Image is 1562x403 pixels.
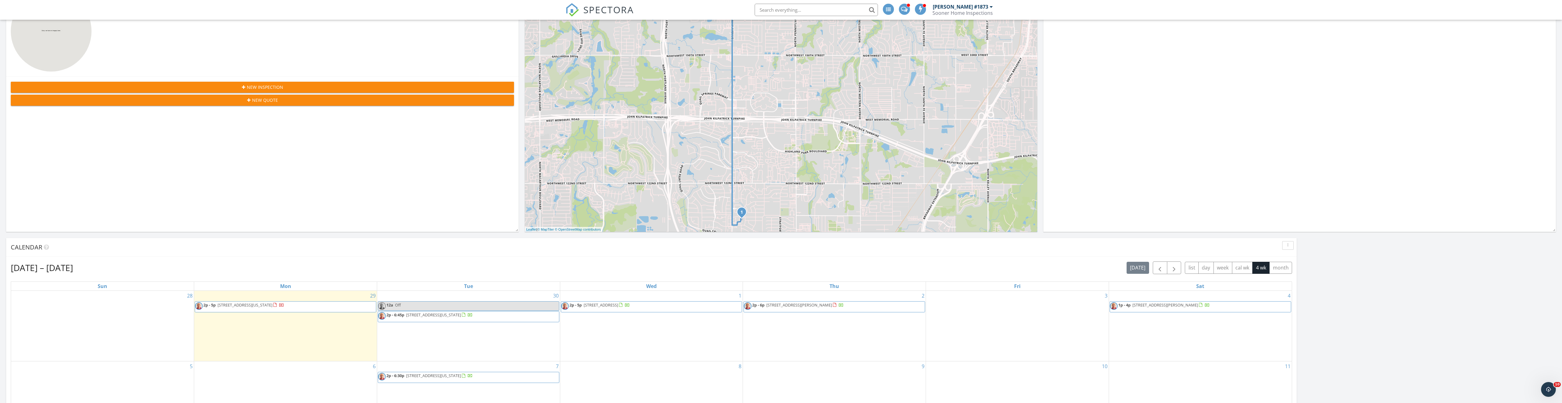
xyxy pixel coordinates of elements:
[752,302,844,308] a: 2p - 6p [STREET_ADDRESS][PERSON_NAME]
[406,312,461,318] span: [STREET_ADDRESS][US_STATE]
[525,227,602,232] div: |
[1185,262,1199,274] button: list
[247,84,283,90] span: New Inspection
[96,282,108,290] a: Sunday
[555,361,560,371] a: Go to October 7, 2025
[737,361,743,371] a: Go to October 8, 2025
[194,291,377,361] td: Go to September 29, 2025
[565,3,579,17] img: The Best Home Inspection Software - Spectora
[561,301,742,312] a: 2p - 5p [STREET_ADDRESS]
[386,373,473,378] a: 2p - 6:30p [STREET_ADDRESS][US_STATE]
[186,291,194,301] a: Go to September 28, 2025
[755,4,878,16] input: Search everything...
[386,373,404,378] span: 2p - 6:30p
[1541,382,1556,397] iframe: Intercom live chat
[933,4,988,10] div: [PERSON_NAME] #1873
[828,282,840,290] a: Thursday
[11,261,73,274] h2: [DATE] – [DATE]
[920,361,926,371] a: Go to October 9, 2025
[744,301,925,312] a: 2p - 6p [STREET_ADDRESS][PERSON_NAME]
[1252,262,1270,274] button: 4 wk
[743,291,926,361] td: Go to October 2, 2025
[1110,302,1118,310] img: john_passport.jpg
[11,243,42,251] span: Calendar
[1127,262,1149,274] button: [DATE]
[744,302,752,310] img: john_passport.jpg
[561,302,569,310] img: john_passport.jpg
[1195,282,1205,290] a: Saturday
[1101,361,1109,371] a: Go to October 10, 2025
[1198,262,1214,274] button: day
[372,361,377,371] a: Go to October 6, 2025
[1110,301,1291,312] a: 1p - 4p [STREET_ADDRESS][PERSON_NAME]
[560,291,743,361] td: Go to October 1, 2025
[11,95,514,106] button: New Quote
[584,302,618,308] span: [STREET_ADDRESS]
[1554,382,1561,387] span: 10
[583,3,634,16] span: SPECTORA
[569,302,582,308] span: 2p - 5p
[1103,291,1109,301] a: Go to October 3, 2025
[1167,261,1181,274] button: Next
[1132,302,1198,308] span: [STREET_ADDRESS][PERSON_NAME]
[555,228,601,231] a: © OpenStreetMap contributors
[1109,291,1292,361] td: Go to October 4, 2025
[752,302,765,308] span: 2p - 6p
[926,291,1109,361] td: Go to October 3, 2025
[369,291,377,301] a: Go to September 29, 2025
[1287,291,1292,301] a: Go to October 4, 2025
[378,312,386,320] img: john_passport.jpg
[526,228,536,231] a: Leaflet
[1269,262,1292,274] button: month
[378,311,559,322] a: 2p - 6:45p [STREET_ADDRESS][US_STATE]
[920,291,926,301] a: Go to October 2, 2025
[218,302,272,308] span: [STREET_ADDRESS][US_STATE]
[565,8,634,21] a: SPECTORA
[1118,302,1210,308] a: 1p - 4p [STREET_ADDRESS][PERSON_NAME]
[11,291,194,361] td: Go to September 28, 2025
[395,302,401,308] span: Off
[740,210,743,215] i: 1
[742,212,745,216] div: 11406 Benttree Cir, Oklahoma City, OK 73120
[195,302,203,310] img: john_passport.jpg
[1213,262,1232,274] button: week
[279,282,292,290] a: Monday
[537,228,554,231] a: © MapTiler
[386,312,404,318] span: 2p - 6:45p
[1232,262,1253,274] button: cal wk
[1013,282,1022,290] a: Friday
[11,82,514,93] button: New Inspection
[203,302,284,308] a: 2p - 5p [STREET_ADDRESS][US_STATE]
[463,282,474,290] a: Tuesday
[378,372,559,383] a: 2p - 6:30p [STREET_ADDRESS][US_STATE]
[203,302,216,308] span: 2p - 5p
[406,373,461,378] span: [STREET_ADDRESS][US_STATE]
[189,361,194,371] a: Go to October 5, 2025
[386,312,473,318] a: 2p - 6:45p [STREET_ADDRESS][US_STATE]
[378,302,386,310] img: john_passport.jpg
[932,10,993,16] div: Sooner Home Inspections
[569,302,630,308] a: 2p - 5p [STREET_ADDRESS]
[737,291,743,301] a: Go to October 1, 2025
[1153,261,1167,274] button: Previous
[252,97,278,103] span: New Quote
[1284,361,1292,371] a: Go to October 11, 2025
[378,373,386,380] img: john_passport.jpg
[195,301,376,312] a: 2p - 5p [STREET_ADDRESS][US_STATE]
[552,291,560,301] a: Go to September 30, 2025
[386,302,393,308] span: 12a
[766,302,832,308] span: [STREET_ADDRESS][PERSON_NAME]
[1118,302,1131,308] span: 1p - 4p
[377,291,560,361] td: Go to September 30, 2025
[645,282,658,290] a: Wednesday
